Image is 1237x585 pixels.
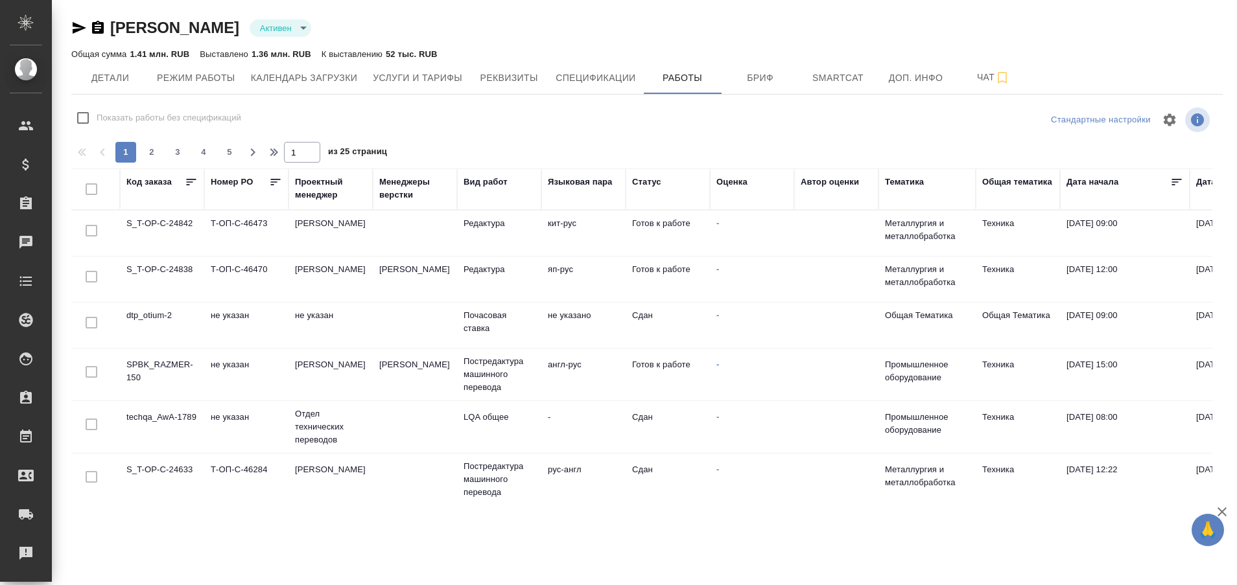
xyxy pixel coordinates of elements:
button: 2 [141,142,162,163]
td: S_T-OP-C-24838 [120,257,204,302]
div: Автор оценки [801,176,859,189]
td: [DATE] 08:00 [1060,404,1190,450]
div: split button [1048,110,1154,130]
button: 4 [193,142,214,163]
td: не указан [204,303,289,348]
a: - [716,360,719,369]
td: Готов к работе [626,352,710,397]
p: Металлургия и металлобработка [885,463,969,489]
span: Услуги и тарифы [373,70,462,86]
span: Календарь загрузки [251,70,358,86]
span: 2 [141,146,162,159]
div: Код заказа [126,176,172,189]
p: Выставлено [200,49,252,59]
td: [PERSON_NAME] [373,352,457,397]
td: кит-рус [541,211,626,256]
td: Сдан [626,303,710,348]
td: [DATE] 12:22 [1060,457,1190,502]
td: [DATE] 09:00 [1060,303,1190,348]
td: - [541,404,626,450]
p: Металлургия и металлобработка [885,263,969,289]
button: 🙏 [1192,514,1224,546]
td: Сдан [626,404,710,450]
span: Бриф [729,70,792,86]
a: [PERSON_NAME] [110,19,239,36]
td: Готов к работе [626,257,710,302]
p: Почасовая ставка [464,309,535,335]
span: Работы [652,70,714,86]
div: Дата начала [1066,176,1118,189]
div: Языковая пара [548,176,613,189]
td: techqa_AwA-1789 [120,404,204,450]
span: Посмотреть информацию [1185,108,1212,132]
button: 3 [167,142,188,163]
div: Менеджеры верстки [379,176,451,201]
div: Активен [250,19,311,37]
span: Доп. инфо [885,70,947,86]
a: - [716,465,719,474]
span: Детали [79,70,141,86]
div: Общая тематика [982,176,1052,189]
span: Настроить таблицу [1154,104,1185,135]
td: Техника [976,404,1060,450]
td: яп-рус [541,257,626,302]
td: Техника [976,211,1060,256]
span: Чат [963,69,1025,86]
div: Вид работ [464,176,508,189]
span: Показать работы без спецификаций [97,111,241,124]
td: Т-ОП-С-46284 [204,457,289,502]
td: [PERSON_NAME] [373,257,457,302]
p: Редактура [464,263,535,276]
td: не указан [204,404,289,450]
td: Техника [976,257,1060,302]
a: - [716,412,719,422]
td: [PERSON_NAME] [289,352,373,397]
td: SPBK_RAZMER-150 [120,352,204,397]
td: S_T-OP-C-24842 [120,211,204,256]
td: Общая Тематика [976,303,1060,348]
td: S_T-OP-C-24633 [120,457,204,502]
td: Готов к работе [626,211,710,256]
td: [DATE] 15:00 [1060,352,1190,397]
p: Промышленное оборудование [885,358,969,384]
div: Тематика [885,176,924,189]
span: Режим работы [157,70,235,86]
span: 4 [193,146,214,159]
td: не указан [204,352,289,397]
button: Активен [256,23,296,34]
button: Скопировать ссылку для ЯМессенджера [71,20,87,36]
span: 3 [167,146,188,159]
td: рус-англ [541,457,626,502]
td: [DATE] 12:00 [1060,257,1190,302]
div: Статус [632,176,661,189]
div: Оценка [716,176,748,189]
span: 5 [219,146,240,159]
td: Техника [976,457,1060,502]
td: не указано [541,303,626,348]
button: Скопировать ссылку [90,20,106,36]
td: [DATE] 09:00 [1060,211,1190,256]
span: 🙏 [1197,516,1219,544]
a: - [716,264,719,274]
p: Общая сумма [71,49,130,59]
td: dtp_otium-2 [120,303,204,348]
td: Т-ОП-С-46470 [204,257,289,302]
td: Техника [976,352,1060,397]
td: [PERSON_NAME] [289,457,373,502]
p: Общая Тематика [885,309,969,322]
div: Проектный менеджер [295,176,366,201]
p: 1.36 млн. RUB [252,49,311,59]
svg: Подписаться [995,70,1010,86]
span: Реквизиты [478,70,540,86]
td: не указан [289,303,373,348]
td: [PERSON_NAME] [289,257,373,302]
p: Промышленное оборудование [885,411,969,437]
a: - [716,310,719,320]
p: Постредактура машинного перевода [464,355,535,394]
td: Отдел технических переводов [289,401,373,453]
span: из 25 страниц [328,144,387,163]
button: 5 [219,142,240,163]
p: Постредактура машинного перевода [464,460,535,499]
td: англ-рус [541,352,626,397]
p: Металлургия и металлобработка [885,217,969,243]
